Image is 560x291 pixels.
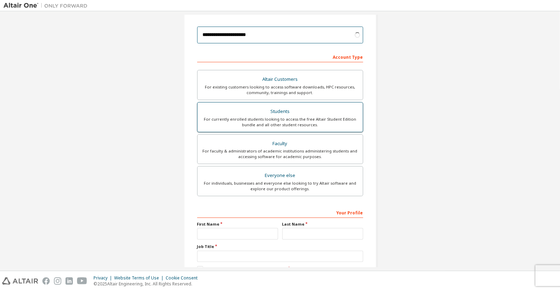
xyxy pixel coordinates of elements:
div: For faculty & administrators of academic institutions administering students and accessing softwa... [202,148,359,159]
div: Privacy [94,275,114,281]
img: Altair One [4,2,91,9]
label: Job Title [197,244,363,249]
div: Everyone else [202,171,359,180]
img: instagram.svg [54,277,61,285]
img: facebook.svg [42,277,50,285]
div: Website Terms of Use [114,275,166,281]
div: Your Profile [197,207,363,218]
div: For currently enrolled students looking to access the free Altair Student Edition bundle and all ... [202,116,359,128]
a: End-User License Agreement [229,266,287,272]
div: Cookie Consent [166,275,202,281]
div: Students [202,107,359,116]
div: Faculty [202,139,359,149]
div: Account Type [197,51,363,62]
label: Last Name [282,221,363,227]
label: First Name [197,221,278,227]
div: For individuals, businesses and everyone else looking to try Altair software and explore our prod... [202,180,359,192]
img: youtube.svg [77,277,87,285]
img: linkedin.svg [65,277,73,285]
div: For existing customers looking to access software downloads, HPC resources, community, trainings ... [202,84,359,95]
p: © 2025 Altair Engineering, Inc. All Rights Reserved. [94,281,202,287]
div: Altair Customers [202,74,359,84]
img: altair_logo.svg [2,277,38,285]
label: I accept the [197,266,287,272]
